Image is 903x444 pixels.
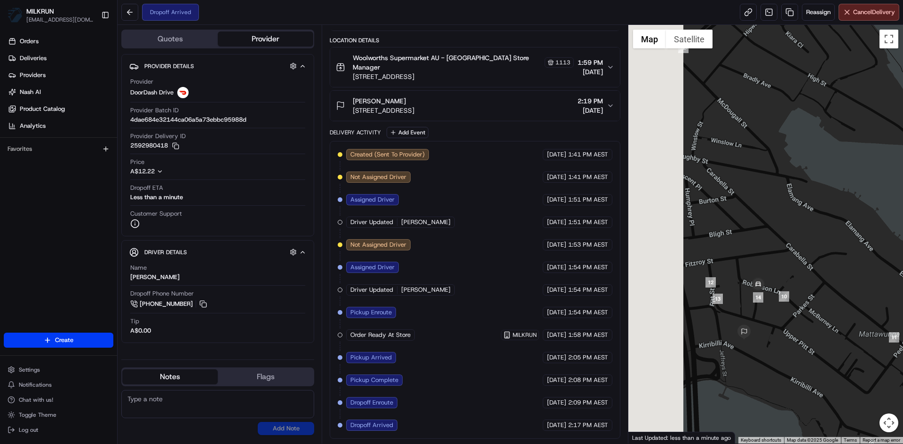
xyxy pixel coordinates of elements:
button: Create [4,333,113,348]
span: Log out [19,426,38,434]
span: Dropoff ETA [130,184,163,192]
span: MILKRUN [513,331,537,339]
span: 2:09 PM AEST [568,398,608,407]
span: A$12.22 [130,167,155,175]
button: Log out [4,423,113,436]
span: Map data ©2025 Google [787,437,838,443]
button: Add Event [387,127,428,138]
span: Tip [130,317,139,326]
span: 1:51 PM AEST [568,195,608,204]
span: [EMAIL_ADDRESS][DOMAIN_NAME] [26,16,94,23]
button: Toggle fullscreen view [879,30,898,48]
span: Dropoff Phone Number [130,289,194,298]
span: Woolworths Supermarket AU - [GEOGRAPHIC_DATA] Store Manager [353,53,542,72]
span: Created (Sent To Provider) [350,150,425,159]
button: Settings [4,363,113,376]
button: Quotes [122,31,218,47]
span: 1:41 PM AEST [568,173,608,181]
span: [DATE] [547,398,566,407]
button: Provider [218,31,313,47]
span: 1:58 PM AEST [568,331,608,339]
div: A$0.00 [130,327,151,335]
span: Toggle Theme [19,411,56,419]
button: Driver Details [129,244,306,260]
span: 1:51 PM AEST [568,218,608,226]
button: Map camera controls [879,413,898,432]
span: 1:53 PM AEST [568,241,608,249]
span: 1:54 PM AEST [568,263,608,272]
span: [DATE] [547,263,566,272]
button: Show satellite imagery [666,30,713,48]
span: Product Catalog [20,105,65,113]
a: Report a map error [863,437,900,443]
button: Toggle Theme [4,408,113,421]
a: Terms [844,437,857,443]
div: 11 [889,332,899,343]
span: Settings [19,366,40,374]
span: 2:19 PM [578,96,603,106]
div: Delivery Activity [330,129,381,136]
div: 13 [713,294,723,304]
button: Show street map [633,30,666,48]
img: doordash_logo_v2.png [177,87,189,98]
span: Create [55,336,73,344]
span: Pickup Enroute [350,308,392,317]
img: MILKRUN [8,8,23,23]
span: Chat with us! [19,396,53,404]
span: [DATE] [547,241,566,249]
a: Providers [4,68,117,83]
span: Cancel Delivery [853,8,895,16]
div: Last Updated: less than a minute ago [628,432,735,444]
span: Order Ready At Store [350,331,411,339]
button: Notifications [4,378,113,391]
span: [STREET_ADDRESS] [353,72,573,81]
span: 2:17 PM AEST [568,421,608,429]
button: MILKRUNMILKRUN[EMAIL_ADDRESS][DOMAIN_NAME] [4,4,97,26]
span: Analytics [20,122,46,130]
span: [DATE] [578,67,603,77]
button: [PERSON_NAME][STREET_ADDRESS]2:19 PM[DATE] [330,91,619,121]
a: Product Catalog [4,101,117,117]
span: [PHONE_NUMBER] [140,300,193,308]
span: Notifications [19,381,52,389]
div: 12 [705,277,716,288]
span: Orders [20,37,39,46]
span: Provider Delivery ID [130,132,186,140]
div: Location Details [330,37,620,44]
span: Pickup Complete [350,376,398,384]
img: Google [631,431,662,444]
span: Provider Details [144,62,194,70]
a: Analytics [4,118,117,133]
span: [DATE] [547,331,566,339]
div: [PERSON_NAME] [130,273,180,281]
button: 2592980418 [130,141,179,150]
span: Price [130,158,144,166]
span: 1:41 PM AEST [568,150,608,159]
span: 1:54 PM AEST [568,286,608,294]
button: Chat with us! [4,393,113,406]
a: Open this area in Google Maps (opens a new window) [631,431,662,444]
span: [DATE] [547,308,566,317]
div: Less than a minute [130,193,183,202]
button: Provider Details [129,58,306,74]
div: 14 [753,292,763,303]
span: [DATE] [547,421,566,429]
button: CancelDelivery [839,4,899,21]
span: Deliveries [20,54,47,62]
span: [PERSON_NAME] [401,286,451,294]
span: [DATE] [547,218,566,226]
span: [PERSON_NAME] [353,96,406,106]
span: Nash AI [20,88,41,96]
span: Not Assigned Driver [350,173,406,181]
span: DoorDash Drive [130,88,174,97]
span: Assigned Driver [350,195,395,204]
a: Orders [4,34,117,49]
span: Provider [130,78,153,86]
span: Driver Details [144,249,187,256]
span: Dropoff Enroute [350,398,393,407]
span: Provider Batch ID [130,106,179,115]
span: Reassign [806,8,831,16]
button: A$12.22 [130,167,213,176]
a: Deliveries [4,51,117,66]
span: 2:05 PM AEST [568,353,608,362]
